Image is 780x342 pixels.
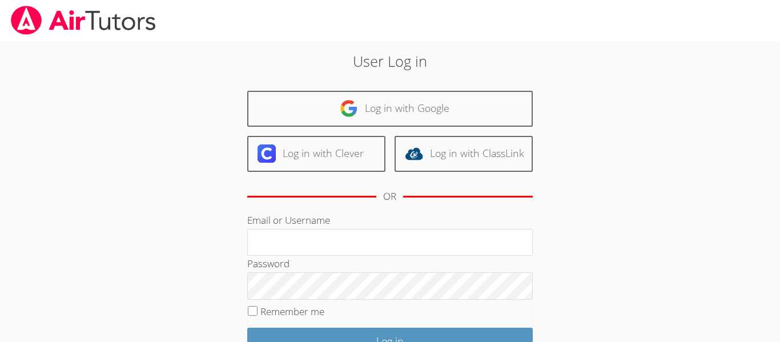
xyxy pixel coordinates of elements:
a: Log in with ClassLink [395,136,533,172]
label: Email or Username [247,214,330,227]
img: classlink-logo-d6bb404cc1216ec64c9a2012d9dc4662098be43eaf13dc465df04b49fa7ab582.svg [405,144,423,163]
div: OR [383,188,396,205]
a: Log in with Clever [247,136,385,172]
h2: User Log in [179,50,601,72]
img: airtutors_banner-c4298cdbf04f3fff15de1276eac7730deb9818008684d7c2e4769d2f7ddbe033.png [10,6,157,35]
img: clever-logo-6eab21bc6e7a338710f1a6ff85c0baf02591cd810cc4098c63d3a4b26e2feb20.svg [258,144,276,163]
a: Log in with Google [247,91,533,127]
img: google-logo-50288ca7cdecda66e5e0955fdab243c47b7ad437acaf1139b6f446037453330a.svg [340,99,358,118]
label: Remember me [260,305,324,318]
label: Password [247,257,290,270]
